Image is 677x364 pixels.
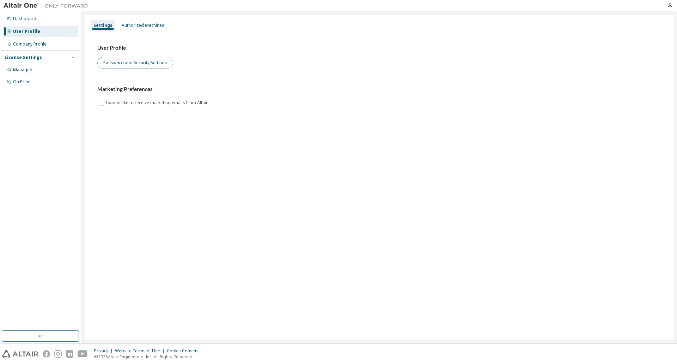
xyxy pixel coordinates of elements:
img: instagram.svg [54,350,62,358]
div: Cookie Consent [167,348,203,354]
h3: User Profile [97,44,661,52]
label: I would like to receive marketing emails from Altair [106,99,209,107]
div: Website Terms of Use [115,348,167,354]
img: linkedin.svg [66,350,73,358]
button: Password and Security Settings [97,57,173,69]
div: Company Profile [13,41,47,47]
img: altair_logo.svg [2,350,38,358]
p: © 2025 Altair Engineering, Inc. All Rights Reserved. [94,354,203,360]
div: User Profile [13,29,40,34]
div: Privacy [94,348,115,354]
div: License Settings [5,55,42,60]
div: Settings [93,23,112,28]
img: facebook.svg [43,350,50,358]
div: Authorized Machines [122,23,164,28]
img: youtube.svg [78,350,88,358]
div: On Prem [13,79,31,85]
h3: Marketing Preferences [97,86,661,93]
img: Altair One [4,2,92,9]
div: Managed [13,67,32,73]
div: Dashboard [13,16,36,22]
